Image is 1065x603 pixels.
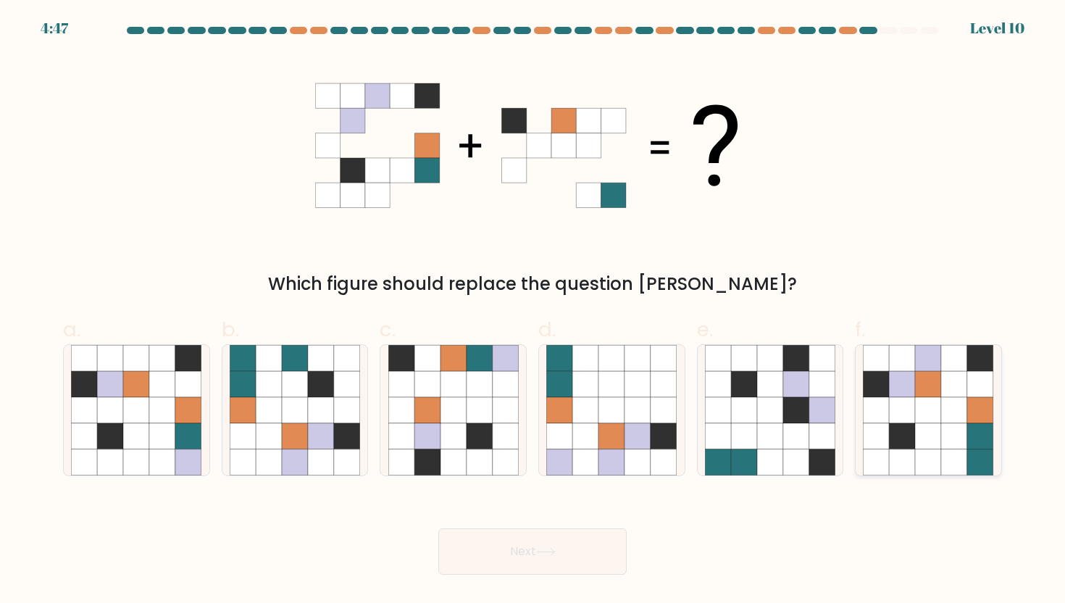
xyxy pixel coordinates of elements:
span: b. [222,315,239,344]
span: c. [380,315,396,344]
span: a. [63,315,80,344]
span: e. [697,315,713,344]
span: d. [538,315,556,344]
div: Which figure should replace the question [PERSON_NAME]? [72,271,993,297]
button: Next [438,528,627,575]
span: f. [855,315,865,344]
div: Level 10 [970,17,1024,39]
div: 4:47 [41,17,68,39]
